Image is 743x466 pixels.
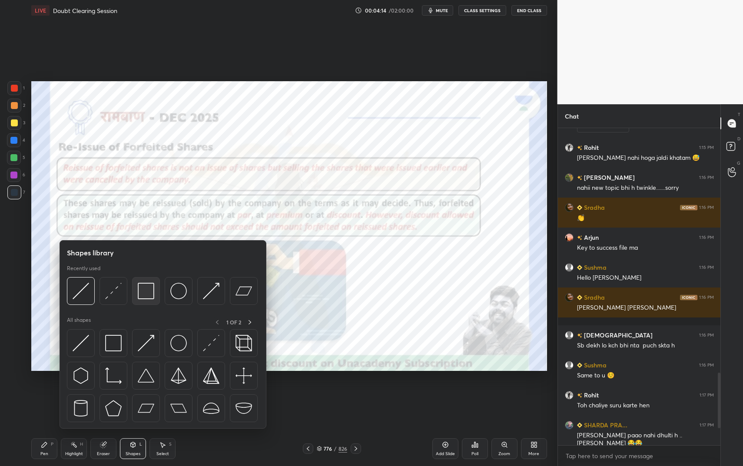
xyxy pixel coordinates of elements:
div: Eraser [97,452,110,456]
div: Poll [471,452,478,456]
div: 776 [324,446,332,451]
img: svg+xml;charset=utf-8,%3Csvg%20xmlns%3D%22http%3A%2F%2Fwww.w3.org%2F2000%2Fsvg%22%20width%3D%2234... [105,335,122,351]
div: Add Slide [436,452,455,456]
div: 3 [7,116,25,130]
img: svg+xml;charset=utf-8,%3Csvg%20xmlns%3D%22http%3A%2F%2Fwww.w3.org%2F2000%2Fsvg%22%20width%3D%2244... [236,283,252,299]
div: Pen [40,452,48,456]
img: svg+xml;charset=utf-8,%3Csvg%20xmlns%3D%22http%3A%2F%2Fwww.w3.org%2F2000%2Fsvg%22%20width%3D%2228... [73,400,89,416]
img: 0ef6939832ea4fa8a57aa5e5a31f18d1.jpg [565,173,574,182]
div: 7 [7,185,25,199]
div: 1:17 PM [700,423,714,428]
img: svg+xml;charset=utf-8,%3Csvg%20xmlns%3D%22http%3A%2F%2Fwww.w3.org%2F2000%2Fsvg%22%20width%3D%2240... [236,367,252,384]
p: D [737,136,740,142]
img: 3644029418ea4c75b76899fa31defacf.jpg [565,391,574,400]
img: svg+xml;charset=utf-8,%3Csvg%20xmlns%3D%22http%3A%2F%2Fwww.w3.org%2F2000%2Fsvg%22%20width%3D%2236... [170,283,187,299]
div: Select [156,452,169,456]
p: Recently used [67,265,100,272]
div: Same to u ☺️ [577,371,714,380]
div: Highlight [65,452,83,456]
span: mute [436,7,448,13]
div: 1:17 PM [700,393,714,398]
p: G [737,160,740,166]
h5: Shapes library [67,248,114,258]
img: no-rating-badge.077c3623.svg [577,334,582,338]
p: All shapes [67,317,91,327]
div: Hello [PERSON_NAME] [577,274,714,282]
img: svg+xml;charset=utf-8,%3Csvg%20xmlns%3D%22http%3A%2F%2Fwww.w3.org%2F2000%2Fsvg%22%20width%3D%2230... [73,335,89,351]
h6: [PERSON_NAME] [582,173,635,182]
h4: Doubt Clearing Session [53,7,117,15]
img: default.png [565,361,574,370]
div: 1:16 PM [699,175,714,180]
div: / [334,446,337,451]
div: 👏 [577,214,714,222]
img: no-rating-badge.077c3623.svg [577,146,582,151]
img: svg+xml;charset=utf-8,%3Csvg%20xmlns%3D%22http%3A%2F%2Fwww.w3.org%2F2000%2Fsvg%22%20width%3D%2238... [138,367,154,384]
div: [PERSON_NAME] nahi hoga jaldi khatam 😅 [577,154,714,162]
img: svg+xml;charset=utf-8,%3Csvg%20xmlns%3D%22http%3A%2F%2Fwww.w3.org%2F2000%2Fsvg%22%20width%3D%2230... [138,335,154,351]
h6: [DEMOGRAPHIC_DATA] [582,330,653,340]
div: LIVE [31,5,50,16]
div: 1:16 PM [699,235,714,240]
img: svg+xml;charset=utf-8,%3Csvg%20xmlns%3D%22http%3A%2F%2Fwww.w3.org%2F2000%2Fsvg%22%20width%3D%2230... [73,367,89,384]
img: svg+xml;charset=utf-8,%3Csvg%20xmlns%3D%22http%3A%2F%2Fwww.w3.org%2F2000%2Fsvg%22%20width%3D%2244... [170,400,187,416]
img: svg+xml;charset=utf-8,%3Csvg%20xmlns%3D%22http%3A%2F%2Fwww.w3.org%2F2000%2Fsvg%22%20width%3D%2233... [105,367,122,384]
h6: Sushma [582,360,607,370]
div: 1:16 PM [699,295,714,300]
img: Learner_Badge_beginner_1_8b307cf2a0.svg [577,205,582,210]
div: L [139,442,142,446]
button: End Class [511,5,547,16]
div: [PERSON_NAME] [PERSON_NAME] [577,304,714,312]
div: Sb dekh lo kch bhi nta puch skta h [577,341,714,350]
div: H [80,442,83,446]
div: 5 [7,151,25,165]
img: svg+xml;charset=utf-8,%3Csvg%20xmlns%3D%22http%3A%2F%2Fwww.w3.org%2F2000%2Fsvg%22%20width%3D%2234... [170,367,187,384]
img: iconic-dark.1390631f.png [680,295,697,300]
div: More [528,452,539,456]
img: no-rating-badge.077c3623.svg [577,236,582,241]
img: svg+xml;charset=utf-8,%3Csvg%20xmlns%3D%22http%3A%2F%2Fwww.w3.org%2F2000%2Fsvg%22%20width%3D%2235... [236,335,252,351]
img: svg+xml;charset=utf-8,%3Csvg%20xmlns%3D%22http%3A%2F%2Fwww.w3.org%2F2000%2Fsvg%22%20width%3D%2238... [236,400,252,416]
div: 826 [338,445,347,453]
h6: Sradha [582,293,605,302]
img: cd5a9f1d1321444b9a7393d5ef26527c.jpg [565,293,574,302]
img: svg+xml;charset=utf-8,%3Csvg%20xmlns%3D%22http%3A%2F%2Fwww.w3.org%2F2000%2Fsvg%22%20width%3D%2230... [203,335,219,351]
img: cd5a9f1d1321444b9a7393d5ef26527c.jpg [565,203,574,212]
img: svg+xml;charset=utf-8,%3Csvg%20xmlns%3D%22http%3A%2F%2Fwww.w3.org%2F2000%2Fsvg%22%20width%3D%2236... [170,335,187,351]
p: T [738,111,740,118]
img: Learner_Badge_beginner_1_8b307cf2a0.svg [577,295,582,300]
div: Zoom [498,452,510,456]
img: Learner_Badge_beginner_1_8b307cf2a0.svg [577,423,582,428]
img: svg+xml;charset=utf-8,%3Csvg%20xmlns%3D%22http%3A%2F%2Fwww.w3.org%2F2000%2Fsvg%22%20width%3D%2234... [138,283,154,299]
img: svg+xml;charset=utf-8,%3Csvg%20xmlns%3D%22http%3A%2F%2Fwww.w3.org%2F2000%2Fsvg%22%20width%3D%2238... [203,400,219,416]
div: S [169,442,172,446]
img: no-rating-badge.077c3623.svg [577,176,582,181]
h6: Rohit [582,143,599,152]
img: default.png [565,331,574,340]
img: iconic-dark.1390631f.png [680,205,697,210]
p: Chat [558,105,586,128]
img: svg+xml;charset=utf-8,%3Csvg%20xmlns%3D%22http%3A%2F%2Fwww.w3.org%2F2000%2Fsvg%22%20width%3D%2234... [105,400,122,416]
h6: Sradha [582,203,605,212]
img: Learner_Badge_beginner_1_8b307cf2a0.svg [577,265,582,270]
img: 41311b1effc0457c9760c290fa0191f8.jpg [565,421,574,430]
div: 1:16 PM [699,265,714,270]
button: CLASS SETTINGS [458,5,506,16]
div: 4 [7,133,25,147]
h6: SHARDA PRA... [582,420,627,430]
div: grid [558,128,721,445]
p: 1 OF 2 [226,319,241,326]
button: mute [422,5,453,16]
h6: Rohit [582,390,599,400]
div: 2 [7,99,25,112]
div: 6 [7,168,25,182]
img: svg+xml;charset=utf-8,%3Csvg%20xmlns%3D%22http%3A%2F%2Fwww.w3.org%2F2000%2Fsvg%22%20width%3D%2234... [203,367,219,384]
div: 1:16 PM [699,363,714,368]
img: 3644029418ea4c75b76899fa31defacf.jpg [565,143,574,152]
div: Key to success file ma [577,244,714,252]
div: 1 [7,81,25,95]
img: svg+xml;charset=utf-8,%3Csvg%20xmlns%3D%22http%3A%2F%2Fwww.w3.org%2F2000%2Fsvg%22%20width%3D%2230... [203,283,219,299]
img: default.png [565,263,574,272]
img: svg+xml;charset=utf-8,%3Csvg%20xmlns%3D%22http%3A%2F%2Fwww.w3.org%2F2000%2Fsvg%22%20width%3D%2244... [138,400,154,416]
h6: Arjun [582,233,599,242]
